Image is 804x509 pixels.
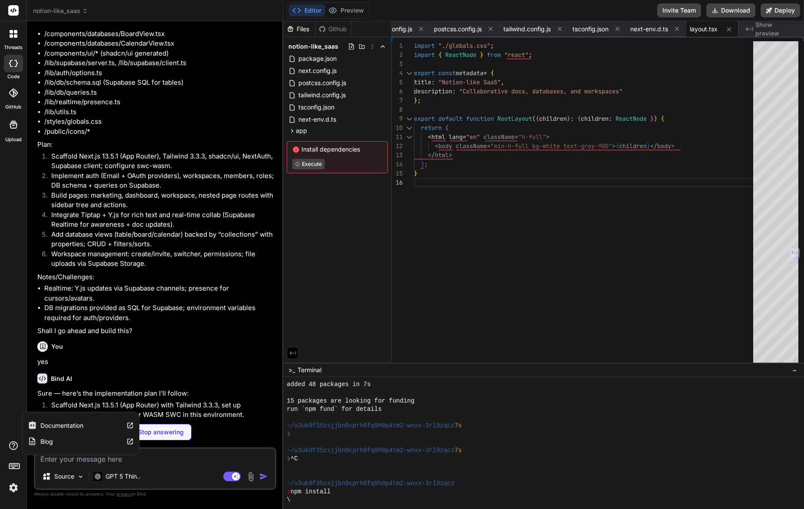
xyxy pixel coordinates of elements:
[392,78,403,87] div: 5
[392,160,403,169] div: 14
[404,69,415,78] div: Click to collapse the range.
[287,397,414,405] span: 15 packages are looking for funding
[5,103,21,111] label: GitHub
[503,25,551,33] span: tailwind.config.js
[93,472,102,480] img: GPT 5 Thinking Low
[298,366,321,374] span: Terminal
[466,133,480,141] span: "en"
[529,51,532,59] span: ;
[661,115,664,122] span: {
[7,73,20,80] label: code
[480,51,483,59] span: }
[298,90,347,100] span: tailwind.config.js
[37,140,275,150] p: Plan:
[421,160,424,168] span: )
[392,87,403,96] div: 6
[424,160,428,168] span: ;
[283,25,315,33] div: Files
[298,78,347,88] span: postcss.config.js
[325,4,367,17] button: Preview
[438,142,487,150] span: body className
[449,151,452,159] span: >
[392,151,403,160] div: 13
[44,88,275,98] li: /lib/db/queries.ts
[428,151,435,159] span: </
[259,472,268,481] img: icon
[657,3,701,17] button: Invite Team
[570,115,574,122] span: :
[287,455,290,463] span: ❯
[421,124,442,132] span: return
[501,78,504,86] span: ,
[374,25,412,33] span: next.config.js
[414,42,435,50] span: import
[487,51,501,59] span: from
[572,25,609,33] span: tsconfig.json
[414,69,435,77] span: export
[445,124,449,132] span: (
[392,132,403,142] div: 11
[414,169,417,177] span: }
[414,51,435,59] span: import
[392,41,403,50] div: 1
[6,480,21,495] img: settings
[138,428,184,436] p: Stop answering
[761,3,800,17] button: Deploy
[291,488,331,496] span: npm install
[288,42,338,51] span: notion-like_saas
[459,87,622,95] span: "Collaborative docs, databases, and workspaces"
[287,405,381,413] span: run `npm fund` for details
[44,152,275,171] li: Scaffold Next.js 13.5.1 (App Router), Tailwind 3.3.3, shadcn/ui, NextAuth, Supabase client; confi...
[438,115,463,122] span: default
[456,69,483,77] span: metadata
[44,39,275,49] li: /components/databases/CalendarView.tsx
[287,479,454,488] span: ~/u3uk0f35zsjjbn9cprh6fq9h0p4tm2-wnxx-3rl9zqcz
[392,59,403,69] div: 3
[315,25,351,33] div: Github
[44,400,275,420] li: Scaffold Next.js 13.5.1 (App Router) with Tailwind 3.3.3, set up @next/swc-wasm-nodejs for WASM S...
[671,142,675,150] span: >
[298,102,335,112] span: tsconfig.json
[454,422,462,430] span: 7s
[438,69,456,77] span: const
[44,249,275,269] li: Workspace management: create/invite, switcher, permissions; file uploads via Supabase Storage.
[792,366,797,374] span: −
[536,115,539,122] span: {
[454,446,462,455] span: 7s
[435,151,449,159] span: html
[414,78,431,86] span: title
[287,430,290,438] span: ❯
[23,433,139,450] a: Blog
[4,44,23,51] label: threads
[445,51,476,59] span: ReactNode
[438,78,501,86] span: "Notion-like SaaS"
[44,230,275,249] li: Add database views (table/board/calendar) backed by “collections” with properties; CRUD + filters...
[44,68,275,78] li: /lib/auth/options.ts
[44,97,275,107] li: /lib/realtime/presence.ts
[392,50,403,59] div: 2
[44,58,275,68] li: /lib/supabase/server.ts, /lib/supabase/client.ts
[791,363,799,377] button: −
[287,446,454,455] span: ~/u3uk0f35zsjjbn9cprh6fq9h0p4tm2-wnxx-3rl9zqcz
[392,178,403,187] div: 16
[434,25,482,33] span: postcss.config.js
[44,29,275,39] li: /components/databases/BoardView.tsx
[487,142,490,150] span: =
[37,326,275,336] p: Shall I go ahead and build this?
[40,437,53,446] label: Blog
[518,133,546,141] span: "h-full"
[490,142,612,150] span: "min-h-full bg-white text-gray-900"
[619,142,647,150] span: children
[37,272,275,282] p: Notes/Challenges:
[657,142,671,150] span: body
[497,115,532,122] span: RootLayout
[392,105,403,114] div: 8
[414,96,417,104] span: }
[40,421,83,430] label: Documentation
[654,115,657,122] span: )
[392,169,403,178] div: 15
[539,115,567,122] span: children
[37,389,275,399] p: Sure — here’s the implementation plan I’ll follow:
[615,142,619,150] span: {
[298,66,337,76] span: next.config.js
